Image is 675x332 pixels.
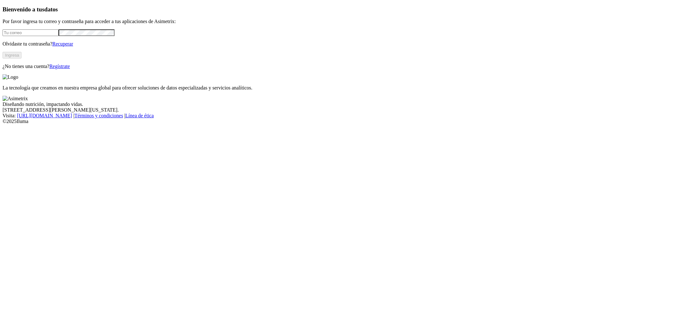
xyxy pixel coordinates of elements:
a: Regístrate [49,64,70,69]
a: Línea de ética [125,113,154,118]
img: Logo [3,74,18,80]
img: Asimetrix [3,96,28,101]
span: datos [44,6,58,13]
div: Visita : | | [3,113,672,119]
button: Ingresa [3,52,22,58]
p: Olvidaste tu contraseña? [3,41,672,47]
h3: Bienvenido a tus [3,6,672,13]
input: Tu correo [3,29,59,36]
div: Diseñando nutrición, impactando vidas. [3,101,672,107]
p: La tecnología que creamos en nuestra empresa global para ofrecer soluciones de datos especializad... [3,85,672,91]
a: [URL][DOMAIN_NAME] [17,113,72,118]
div: © 2025 Iluma [3,119,672,124]
div: [STREET_ADDRESS][PERSON_NAME][US_STATE]. [3,107,672,113]
p: ¿No tienes una cuenta? [3,64,672,69]
a: Recuperar [52,41,73,46]
a: Términos y condiciones [74,113,123,118]
p: Por favor ingresa tu correo y contraseña para acceder a tus aplicaciones de Asimetrix: [3,19,672,24]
